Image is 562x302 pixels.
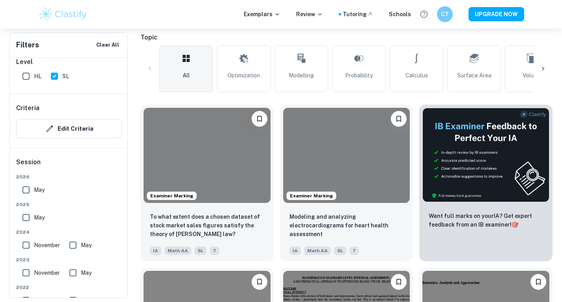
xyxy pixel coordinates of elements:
button: Bookmark [252,111,267,127]
a: Examiner MarkingBookmarkTo what extent does a chosen dataset of stock market sales figures satisf... [140,105,274,261]
span: 2025 [16,201,122,208]
p: Modeling and analyzing electrocardiograms for heart health assessment [289,212,404,238]
p: Want full marks on your IA ? Get expert feedback from an IB examiner! [429,212,543,229]
a: ThumbnailWant full marks on yourIA? Get expert feedback from an IB examiner! [419,105,553,261]
span: Examiner Marking [147,192,196,199]
span: HL [34,72,41,81]
span: 2026 [16,173,122,180]
button: Bookmark [252,274,267,290]
span: May [81,241,91,249]
span: 2024 [16,229,122,236]
span: SL [62,72,69,81]
a: Examiner MarkingBookmarkModeling and analyzing electrocardiograms for heart health assessmentIAMa... [280,105,413,261]
button: CT [437,6,453,22]
span: All [183,71,190,80]
h6: Level [16,57,122,67]
span: 🎯 [512,221,518,228]
span: Optimization [228,71,260,80]
span: SL [194,246,207,255]
span: IA [150,246,161,255]
p: Review [296,10,323,19]
span: SL [334,246,346,255]
h6: CT [440,10,449,19]
img: Clastify logo [38,6,88,22]
h6: Filters [16,39,39,51]
span: May [81,268,91,277]
button: Edit Criteria [16,119,122,138]
h6: Session [16,158,122,173]
span: Surface Area [457,71,491,80]
span: November [34,268,60,277]
span: Modelling [289,71,314,80]
button: Help and Feedback [417,8,431,21]
span: 7 [210,246,219,255]
h6: Topic [140,33,553,42]
span: 2023 [16,256,122,263]
span: Examiner Marking [287,192,336,199]
span: 7 [349,246,359,255]
a: Tutoring [343,10,373,19]
a: Schools [389,10,411,19]
img: Thumbnail [422,108,549,202]
button: Bookmark [391,274,407,290]
h6: Criteria [16,103,39,113]
span: Calculus [405,71,428,80]
span: Math AA [304,246,331,255]
p: Exemplars [244,10,280,19]
button: Clear All [94,39,121,51]
span: November [34,241,60,249]
span: May [34,186,45,194]
button: UPGRADE NOW [469,7,524,21]
span: IA [289,246,301,255]
span: 2022 [16,284,122,291]
span: Math AA [164,246,191,255]
span: Volume [523,71,541,80]
button: Bookmark [391,111,407,127]
span: Probability [345,71,373,80]
p: To what extent does a chosen dataset of stock market sales figures satisfy the theory of Benford’... [150,212,264,238]
span: May [34,213,45,222]
button: Bookmark [530,274,546,290]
